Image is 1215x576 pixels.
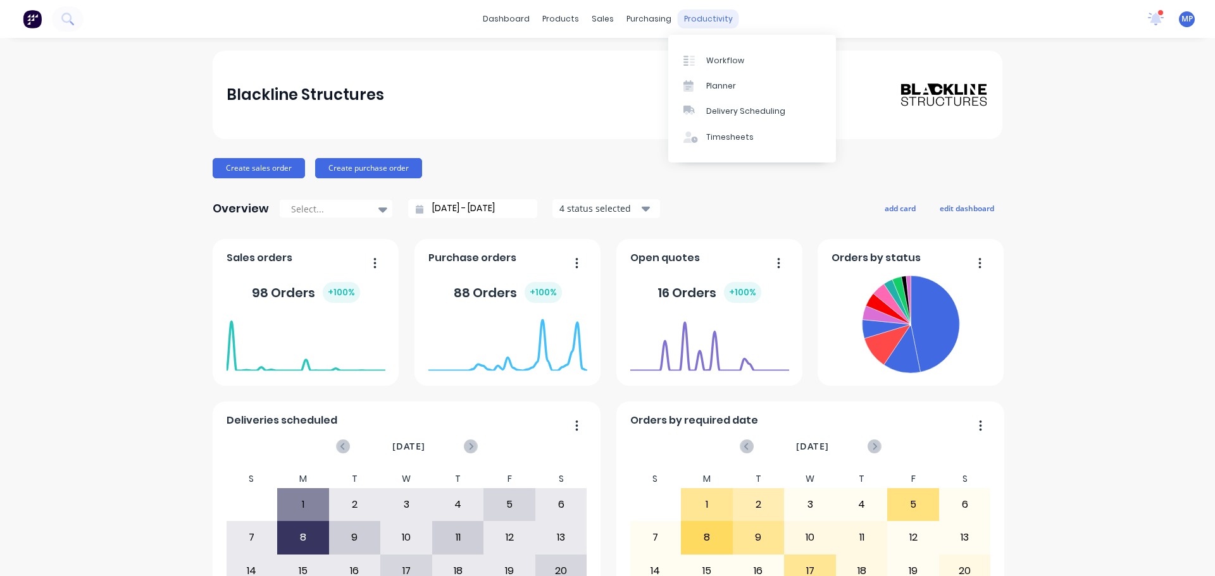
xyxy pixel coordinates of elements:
div: T [836,470,888,488]
div: 3 [381,489,432,520]
div: 5 [888,489,938,520]
span: Open quotes [630,250,700,266]
button: Create purchase order [315,158,422,178]
button: 4 status selected [552,199,660,218]
div: 1 [682,489,732,520]
div: sales [585,9,620,28]
div: 13 [940,522,990,553]
div: Planner [706,80,736,92]
a: Delivery Scheduling [668,99,836,124]
div: 9 [330,522,380,553]
a: dashboard [477,9,536,28]
a: Workflow [668,47,836,73]
button: Create sales order [213,158,305,178]
div: S [226,470,278,488]
a: Timesheets [668,125,836,150]
div: 88 Orders [454,282,562,303]
div: 7 [227,522,277,553]
div: + 100 % [724,282,761,303]
span: [DATE] [796,439,829,453]
div: 5 [484,489,535,520]
div: 8 [682,522,732,553]
span: Sales orders [227,250,292,266]
span: Purchase orders [428,250,516,266]
div: 13 [536,522,587,553]
div: 10 [381,522,432,553]
div: Overview [213,196,269,221]
div: 98 Orders [252,282,360,303]
div: S [939,470,991,488]
div: products [536,9,585,28]
div: 11 [837,522,887,553]
div: 9 [733,522,784,553]
a: Planner [668,73,836,99]
div: M [277,470,329,488]
div: 4 [837,489,887,520]
div: T [733,470,785,488]
div: 1 [278,489,328,520]
div: purchasing [620,9,678,28]
div: productivity [678,9,739,28]
div: + 100 % [525,282,562,303]
div: 10 [785,522,835,553]
div: S [535,470,587,488]
div: Blackline Structures [227,82,384,107]
div: 12 [888,522,938,553]
div: S [630,470,682,488]
div: Timesheets [706,132,754,143]
div: 16 Orders [657,282,761,303]
div: 6 [940,489,990,520]
img: Blackline Structures [900,82,988,107]
div: 12 [484,522,535,553]
img: Factory [23,9,42,28]
div: 11 [433,522,483,553]
span: MP [1181,13,1193,25]
div: 4 status selected [559,202,639,215]
div: + 100 % [323,282,360,303]
div: W [784,470,836,488]
button: edit dashboard [931,200,1002,216]
div: M [681,470,733,488]
button: add card [876,200,924,216]
div: F [887,470,939,488]
div: T [432,470,484,488]
span: Orders by required date [630,413,758,428]
div: Delivery Scheduling [706,106,785,117]
div: 7 [630,522,681,553]
div: 2 [330,489,380,520]
div: 8 [278,522,328,553]
span: [DATE] [392,439,425,453]
div: Workflow [706,55,744,66]
div: 4 [433,489,483,520]
div: T [329,470,381,488]
div: 2 [733,489,784,520]
span: Orders by status [832,250,921,266]
div: 6 [536,489,587,520]
div: F [483,470,535,488]
div: 3 [785,489,835,520]
div: W [380,470,432,488]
